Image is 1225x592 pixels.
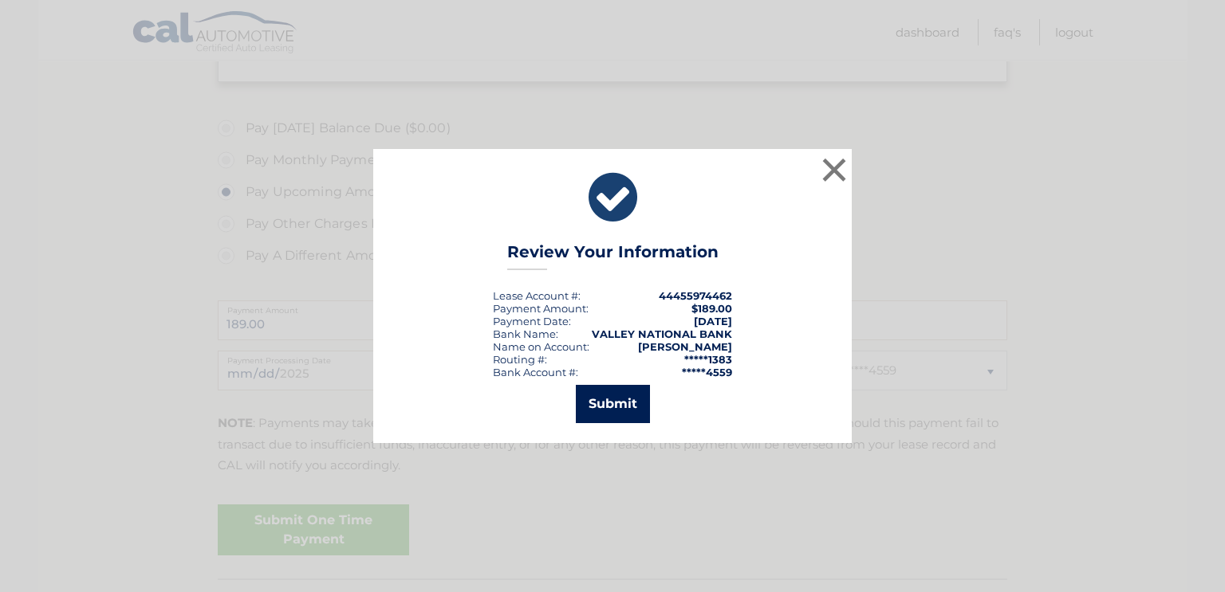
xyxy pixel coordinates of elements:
div: Lease Account #: [493,289,581,302]
strong: 44455974462 [659,289,732,302]
div: Routing #: [493,353,547,366]
span: $189.00 [691,302,732,315]
button: × [818,154,850,186]
div: : [493,315,571,327]
span: [DATE] [694,315,732,327]
strong: [PERSON_NAME] [638,340,732,353]
div: Bank Account #: [493,366,578,378]
div: Payment Amount: [493,302,589,315]
h3: Review Your Information [507,242,719,270]
strong: VALLEY NATIONAL BANK [592,327,732,340]
div: Name on Account: [493,340,589,353]
div: Bank Name: [493,327,558,340]
span: Payment Date [493,315,569,327]
button: Submit [576,385,650,423]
